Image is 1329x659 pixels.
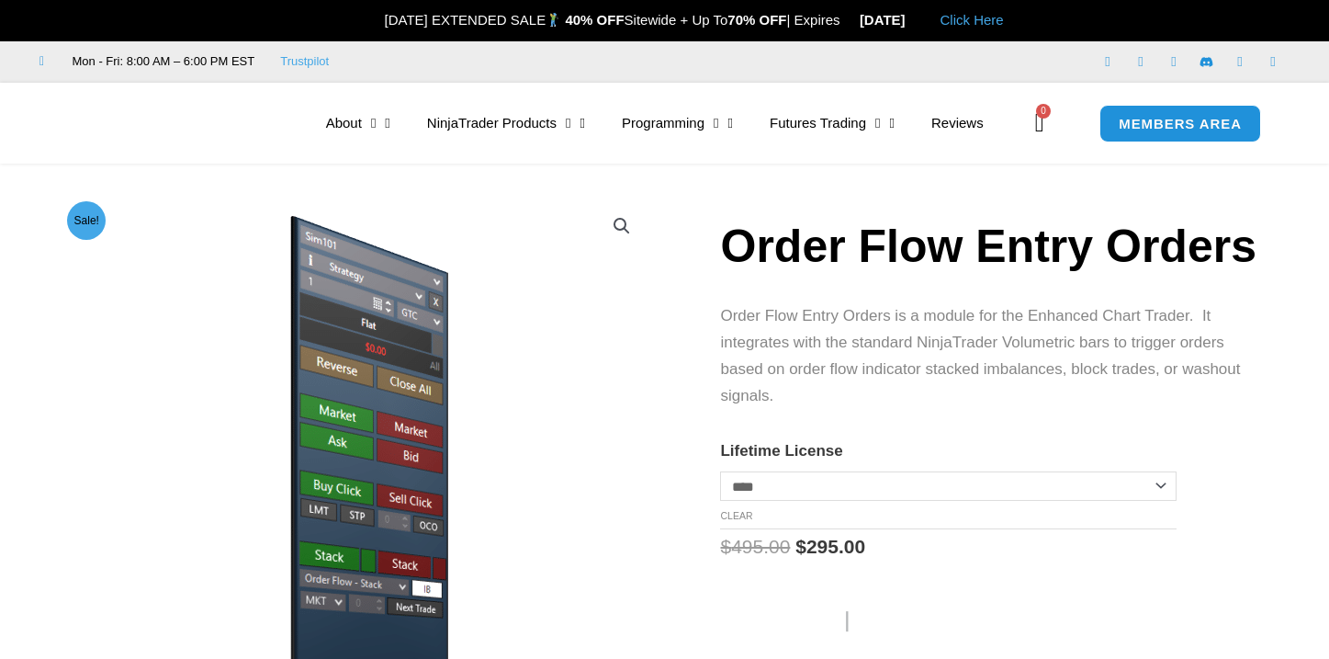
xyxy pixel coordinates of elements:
[835,592,981,594] iframe: Secure payment input frame
[751,102,913,144] a: Futures Trading
[720,303,1256,410] p: Order Flow Entry Orders is a module for the Enhanced Chart Trader. It integrates with the standar...
[308,102,409,144] a: About
[720,510,752,521] a: Clear options
[860,12,921,28] strong: [DATE]
[605,210,638,243] a: View full-screen image gallery
[720,442,842,460] label: Lifetime License
[913,102,1002,144] a: Reviews
[940,12,1004,28] a: Click Here
[280,51,329,73] a: Trustpilot
[907,13,920,27] img: 🏭
[308,102,1031,144] nav: Menu
[1099,105,1261,142] a: MEMBERS AREA
[720,536,790,557] bdi: 495.00
[409,102,603,144] a: NinjaTrader Products
[795,536,865,557] bdi: 295.00
[720,214,1256,278] h1: Order Flow Entry Orders
[841,13,855,27] img: ⌛
[795,536,806,557] span: $
[546,13,560,27] img: 🏌️‍♂️
[720,536,731,557] span: $
[1008,97,1072,150] a: 0
[1119,117,1242,131] span: MEMBERS AREA
[565,12,624,28] strong: 40% OFF
[370,13,384,27] img: 🎉
[68,51,255,73] span: Mon - Fri: 8:00 AM – 6:00 PM EST
[61,90,258,156] img: LogoAI | Affordable Indicators – NinjaTrader
[365,12,860,28] span: [DATE] EXTENDED SALE Sitewide + Up To | Expires
[603,102,751,144] a: Programming
[727,12,786,28] strong: 70% OFF
[67,201,106,240] span: Sale!
[900,613,940,631] text: ••••••
[1036,104,1051,119] span: 0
